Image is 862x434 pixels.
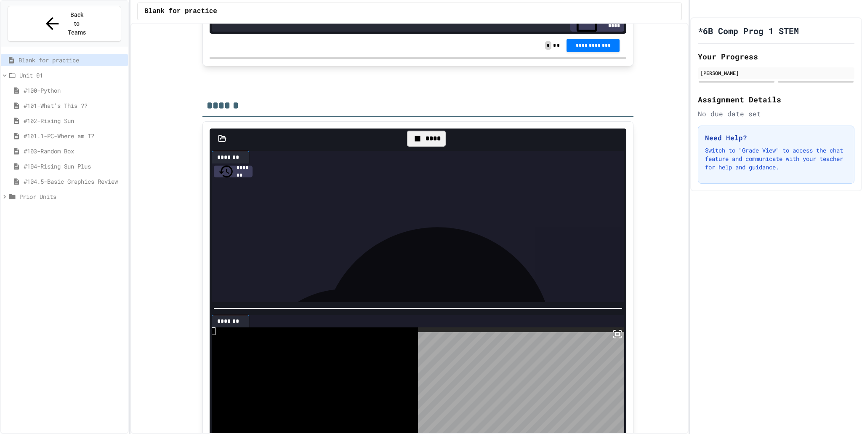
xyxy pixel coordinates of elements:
h1: *6B Comp Prog 1 STEM [698,25,799,37]
span: Prior Units [19,192,125,201]
span: #104.5-Basic Graphics Review [24,177,125,186]
span: #101.1-PC-Where am I? [24,131,125,140]
div: [PERSON_NAME] [700,69,852,77]
span: #102-Rising Sun [24,116,125,125]
span: #100-Python [24,86,125,95]
span: #103-Random Box [24,147,125,155]
h3: Need Help? [705,133,847,143]
span: Blank for practice [19,56,125,64]
div: No due date set [698,109,854,119]
p: Switch to "Grade View" to access the chat feature and communicate with your teacher for help and ... [705,146,847,171]
button: Back to Teams [8,6,121,42]
span: Blank for practice [144,6,217,16]
span: Unit 01 [19,71,125,80]
span: Back to Teams [67,11,87,37]
span: #104-Rising Sun Plus [24,162,125,171]
h2: Assignment Details [698,94,854,105]
span: #101-What's This ?? [24,101,125,110]
h2: Your Progress [698,51,854,62]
